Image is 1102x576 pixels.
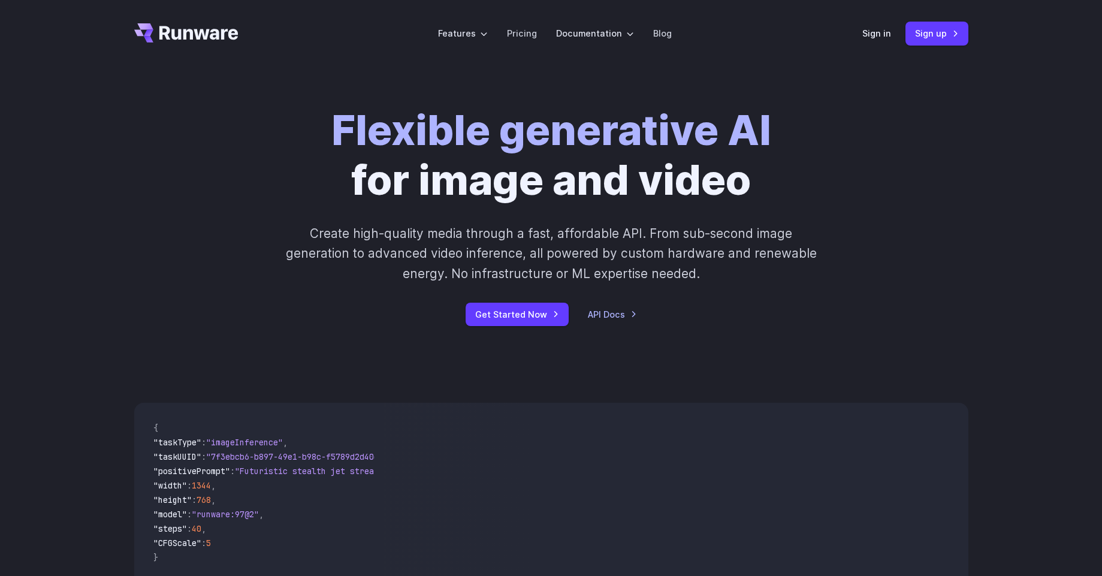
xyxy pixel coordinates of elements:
[284,224,818,284] p: Create high-quality media through a fast, affordable API. From sub-second image generation to adv...
[230,466,235,477] span: :
[201,538,206,548] span: :
[197,494,211,505] span: 768
[862,26,891,40] a: Sign in
[331,105,771,204] h1: for image and video
[556,26,634,40] label: Documentation
[187,509,192,520] span: :
[206,437,283,448] span: "imageInference"
[588,307,637,321] a: API Docs
[201,437,206,448] span: :
[153,466,230,477] span: "positivePrompt"
[153,509,187,520] span: "model"
[192,494,197,505] span: :
[283,437,288,448] span: ,
[653,26,672,40] a: Blog
[153,423,158,433] span: {
[187,523,192,534] span: :
[331,105,771,155] strong: Flexible generative AI
[153,552,158,563] span: }
[206,451,388,462] span: "7f3ebcb6-b897-49e1-b98c-f5789d2d40d7"
[192,509,259,520] span: "runware:97@2"
[201,523,206,534] span: ,
[153,523,187,534] span: "steps"
[259,509,264,520] span: ,
[211,494,216,505] span: ,
[206,538,211,548] span: 5
[235,466,671,477] span: "Futuristic stealth jet streaking through a neon-lit cityscape with glowing purple exhaust"
[187,480,192,491] span: :
[153,437,201,448] span: "taskType"
[153,494,192,505] span: "height"
[153,480,187,491] span: "width"
[438,26,488,40] label: Features
[153,538,201,548] span: "CFGScale"
[211,480,216,491] span: ,
[466,303,569,326] a: Get Started Now
[201,451,206,462] span: :
[192,523,201,534] span: 40
[153,451,201,462] span: "taskUUID"
[905,22,968,45] a: Sign up
[134,23,238,43] a: Go to /
[192,480,211,491] span: 1344
[507,26,537,40] a: Pricing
